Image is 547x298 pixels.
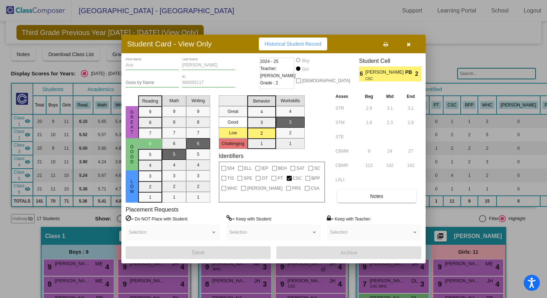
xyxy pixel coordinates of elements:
h3: Student Card - View Only [127,39,212,48]
span: WHC [227,184,238,193]
span: [PERSON_NAME] [247,184,282,193]
span: IEP [261,164,268,173]
input: Enter ID [182,80,235,85]
span: Low [129,179,135,194]
button: Save [126,246,271,259]
label: = Keep with Teacher: [327,215,371,222]
input: assessment [335,117,357,128]
input: assessment [335,103,357,114]
span: 6 [359,70,365,78]
button: Archive [276,246,421,259]
span: BEH [278,164,287,173]
span: ELL [244,164,252,173]
span: SPE [243,174,252,183]
div: Boy [302,58,310,64]
input: assessment [335,131,357,142]
span: Good [129,144,135,164]
input: assessment [335,174,357,185]
span: PB [405,69,415,76]
span: [PERSON_NAME] [365,69,405,76]
label: = Keep with Student: [226,215,272,222]
label: = Do NOT Place with Student: [126,215,188,222]
label: Identifiers [219,153,243,159]
th: End [400,93,421,100]
span: PRS [292,184,301,193]
span: BPP [311,174,320,183]
span: SAT [296,164,304,173]
button: Notes [337,190,416,203]
label: Placement Requests [126,206,179,213]
span: 2024 - 25 [260,58,279,65]
span: [DEMOGRAPHIC_DATA] [302,76,350,85]
span: Notes [370,193,383,199]
span: SC [314,164,320,173]
span: PT [277,174,283,183]
h3: Student Cell [359,58,421,64]
span: Teacher: [PERSON_NAME] [260,65,296,79]
input: goes by name [126,80,179,85]
span: Save [192,249,204,255]
div: Girl [302,66,309,73]
span: CSC [365,76,400,81]
span: CSC [293,174,302,183]
button: Historical Student Record [259,38,327,50]
th: Asses [334,93,358,100]
input: assessment [335,146,357,157]
span: Archive [340,250,357,255]
span: OT [262,174,268,183]
input: assessment [335,160,357,171]
th: Beg [358,93,379,100]
span: Great [129,110,135,135]
span: Grade : 2 [260,79,278,86]
span: CSA [311,184,320,193]
span: TIS [227,174,234,183]
span: Historical Student Record [265,41,321,47]
th: Mid [379,93,400,100]
span: 504 [227,164,234,173]
span: 2 [415,70,421,78]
